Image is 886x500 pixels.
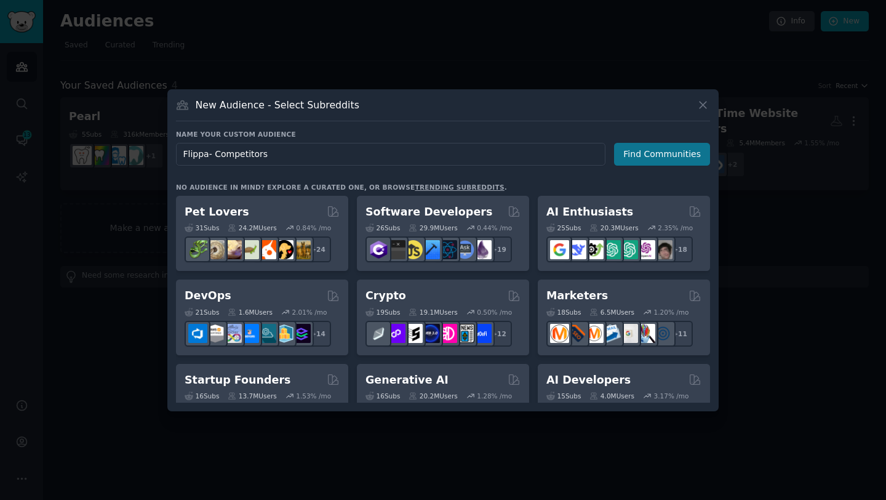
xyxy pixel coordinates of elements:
img: MarketingResearch [636,324,655,343]
div: 19.1M Users [409,308,457,317]
div: 21 Sub s [185,308,219,317]
img: Docker_DevOps [223,324,242,343]
div: 4.0M Users [589,392,634,400]
div: 1.6M Users [228,308,273,317]
h2: Startup Founders [185,373,290,388]
div: + 14 [305,321,331,347]
div: 0.50 % /mo [477,308,512,317]
img: googleads [619,324,638,343]
img: reactnative [438,240,457,259]
img: Emailmarketing [602,324,621,343]
img: azuredevops [188,324,207,343]
img: ethstaker [404,324,423,343]
img: aws_cdk [274,324,293,343]
div: 6.5M Users [589,308,634,317]
img: AWS_Certified_Experts [206,324,225,343]
h3: Name your custom audience [176,130,710,139]
h2: AI Enthusiasts [546,204,633,220]
h2: AI Developers [546,373,631,388]
div: 18 Sub s [546,308,581,317]
img: defi_ [473,324,492,343]
div: + 11 [667,321,693,347]
div: 16 Sub s [365,392,400,400]
img: chatgpt_prompts_ [619,240,638,259]
img: herpetology [188,240,207,259]
div: + 18 [667,236,693,262]
div: 24.2M Users [228,224,276,232]
img: AskComputerScience [455,240,474,259]
button: Find Communities [614,143,710,166]
img: AItoolsCatalog [585,240,604,259]
div: 1.20 % /mo [654,308,689,317]
img: elixir [473,240,492,259]
img: dogbreed [292,240,311,259]
div: 31 Sub s [185,224,219,232]
h2: Generative AI [365,373,449,388]
div: 25 Sub s [546,224,581,232]
input: Pick a short name, like "Digital Marketers" or "Movie-Goers" [176,143,605,166]
img: ballpython [206,240,225,259]
div: 0.84 % /mo [296,224,331,232]
img: DevOpsLinks [240,324,259,343]
img: content_marketing [550,324,569,343]
div: + 12 [486,321,512,347]
img: leopardgeckos [223,240,242,259]
img: chatgpt_promptDesign [602,240,621,259]
img: GoogleGeminiAI [550,240,569,259]
img: DeepSeek [567,240,586,259]
img: ArtificalIntelligence [653,240,672,259]
div: + 24 [305,236,331,262]
img: turtle [240,240,259,259]
div: 15 Sub s [546,392,581,400]
img: bigseo [567,324,586,343]
h2: Pet Lovers [185,204,249,220]
h2: Crypto [365,288,406,304]
img: 0xPolygon [386,324,405,343]
img: cockatiel [257,240,276,259]
div: 1.53 % /mo [296,392,331,400]
img: ethfinance [369,324,388,343]
img: iOSProgramming [421,240,440,259]
h2: DevOps [185,288,231,304]
div: + 19 [486,236,512,262]
h3: New Audience - Select Subreddits [196,99,359,111]
div: 16 Sub s [185,392,219,400]
div: 20.2M Users [409,392,457,400]
div: 20.3M Users [589,224,638,232]
img: PetAdvice [274,240,293,259]
div: 2.35 % /mo [658,224,693,232]
div: 13.7M Users [228,392,276,400]
img: PlatformEngineers [292,324,311,343]
img: OpenAIDev [636,240,655,259]
div: 29.9M Users [409,224,457,232]
h2: Software Developers [365,204,492,220]
img: OnlineMarketing [653,324,672,343]
img: software [386,240,405,259]
h2: Marketers [546,288,608,304]
div: 19 Sub s [365,308,400,317]
div: 1.28 % /mo [477,392,512,400]
div: 26 Sub s [365,224,400,232]
img: defiblockchain [438,324,457,343]
div: 0.44 % /mo [477,224,512,232]
img: learnjavascript [404,240,423,259]
a: trending subreddits [415,183,504,191]
img: web3 [421,324,440,343]
img: CryptoNews [455,324,474,343]
img: csharp [369,240,388,259]
div: No audience in mind? Explore a curated one, or browse . [176,183,507,192]
div: 3.17 % /mo [654,392,689,400]
img: AskMarketing [585,324,604,343]
img: platformengineering [257,324,276,343]
div: 2.01 % /mo [292,308,327,317]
